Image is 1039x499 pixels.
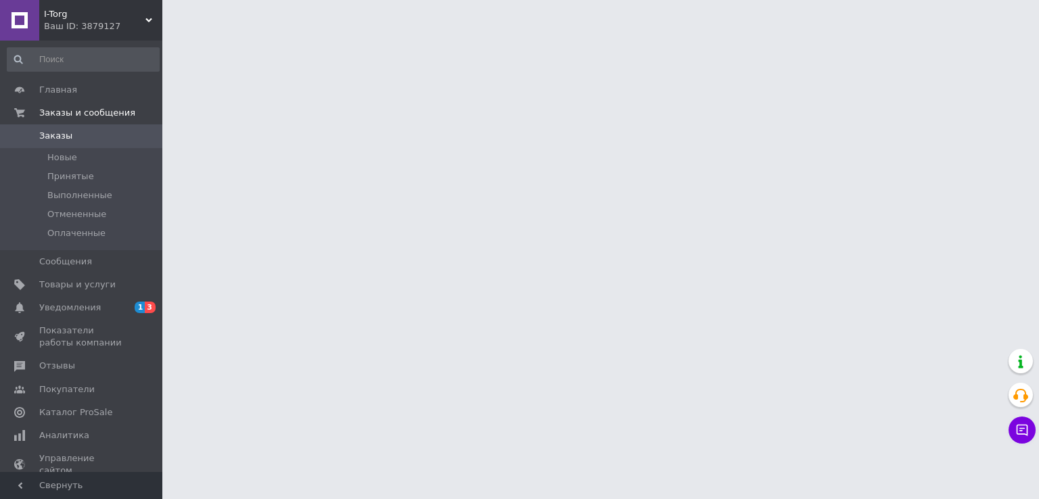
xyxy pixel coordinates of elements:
span: I-Torg [44,8,145,20]
span: Уведомления [39,302,101,314]
span: Новые [47,151,77,164]
span: Аналитика [39,429,89,442]
span: Отзывы [39,360,75,372]
span: Каталог ProSale [39,406,112,419]
button: Чат с покупателем [1009,417,1036,444]
span: Заказы и сообщения [39,107,135,119]
span: Принятые [47,170,94,183]
span: 1 [135,302,145,313]
span: Главная [39,84,77,96]
input: Поиск [7,47,160,72]
span: Оплаченные [47,227,106,239]
span: 3 [145,302,156,313]
span: Заказы [39,130,72,142]
span: Отмененные [47,208,106,220]
span: Сообщения [39,256,92,268]
span: Товары и услуги [39,279,116,291]
span: Управление сайтом [39,452,125,477]
div: Ваш ID: 3879127 [44,20,162,32]
span: Покупатели [39,383,95,396]
span: Выполненные [47,189,112,201]
span: Показатели работы компании [39,325,125,349]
